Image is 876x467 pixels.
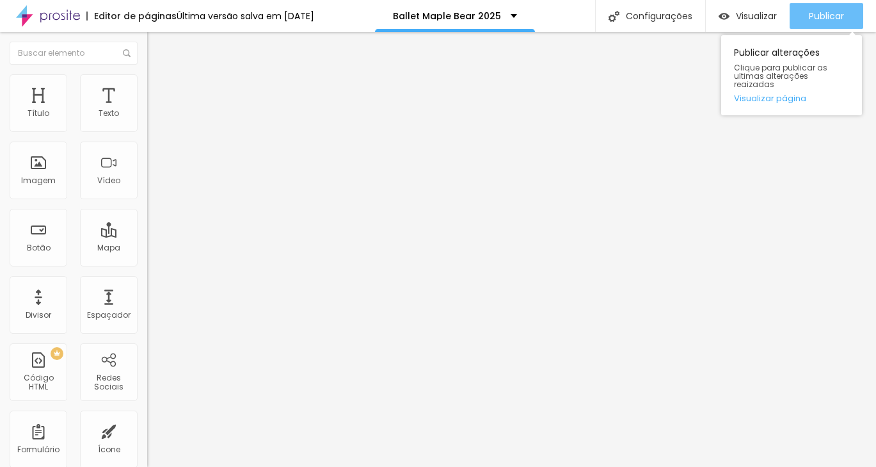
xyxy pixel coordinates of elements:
span: Publicar [809,11,844,21]
div: Imagem [21,176,56,185]
div: Formulário [17,445,60,454]
div: Última versão salva em [DATE] [177,12,314,20]
button: Visualizar [706,3,790,29]
div: Divisor [26,311,51,320]
img: Icone [609,11,619,22]
a: Visualizar página [734,94,849,102]
div: Publicar alterações [721,35,862,115]
div: Título [28,109,49,118]
div: Mapa [97,243,120,252]
img: view-1.svg [719,11,729,22]
iframe: Editor [147,32,876,467]
div: Ícone [98,445,120,454]
div: Botão [27,243,51,252]
div: Vídeo [97,176,120,185]
span: Clique para publicar as ultimas alterações reaizadas [734,63,849,89]
div: Texto [99,109,119,118]
img: Icone [123,49,131,57]
button: Publicar [790,3,863,29]
div: Espaçador [87,311,131,320]
input: Buscar elemento [10,42,138,65]
p: Ballet Maple Bear 2025 [393,12,501,20]
div: Código HTML [13,373,63,392]
span: Visualizar [736,11,777,21]
div: Editor de páginas [86,12,177,20]
div: Redes Sociais [83,373,134,392]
